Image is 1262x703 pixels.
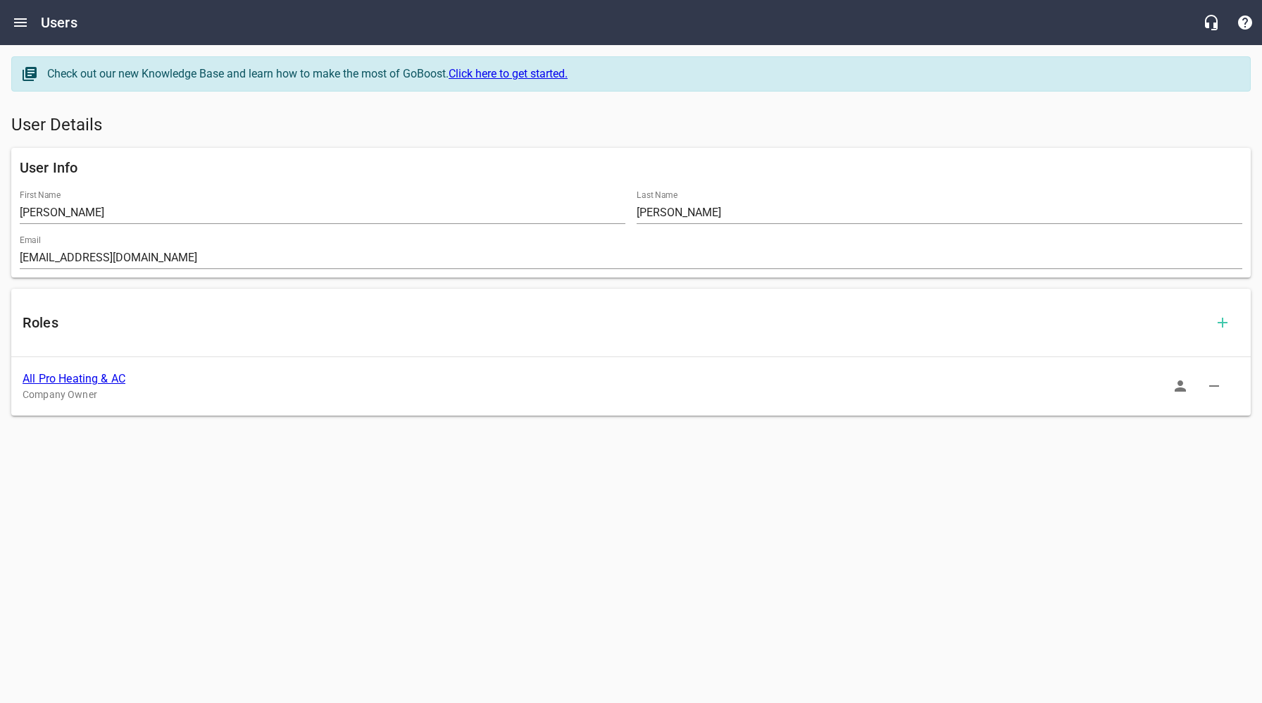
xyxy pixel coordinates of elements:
[11,114,1251,137] h5: User Details
[20,191,61,199] label: First Name
[1228,6,1262,39] button: Support Portal
[1206,306,1239,340] button: Add Role
[20,156,1242,179] h6: User Info
[1197,369,1231,403] button: Delete Role
[4,6,37,39] button: Open drawer
[1194,6,1228,39] button: Live Chat
[637,191,677,199] label: Last Name
[47,66,1236,82] div: Check out our new Knowledge Base and learn how to make the most of GoBoost.
[23,372,125,385] a: All Pro Heating & AC
[41,11,77,34] h6: Users
[23,387,1217,402] p: Company Owner
[1163,369,1197,403] button: Sign In as Role
[23,311,1206,334] h6: Roles
[449,67,568,80] a: Click here to get started.
[20,236,41,244] label: Email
